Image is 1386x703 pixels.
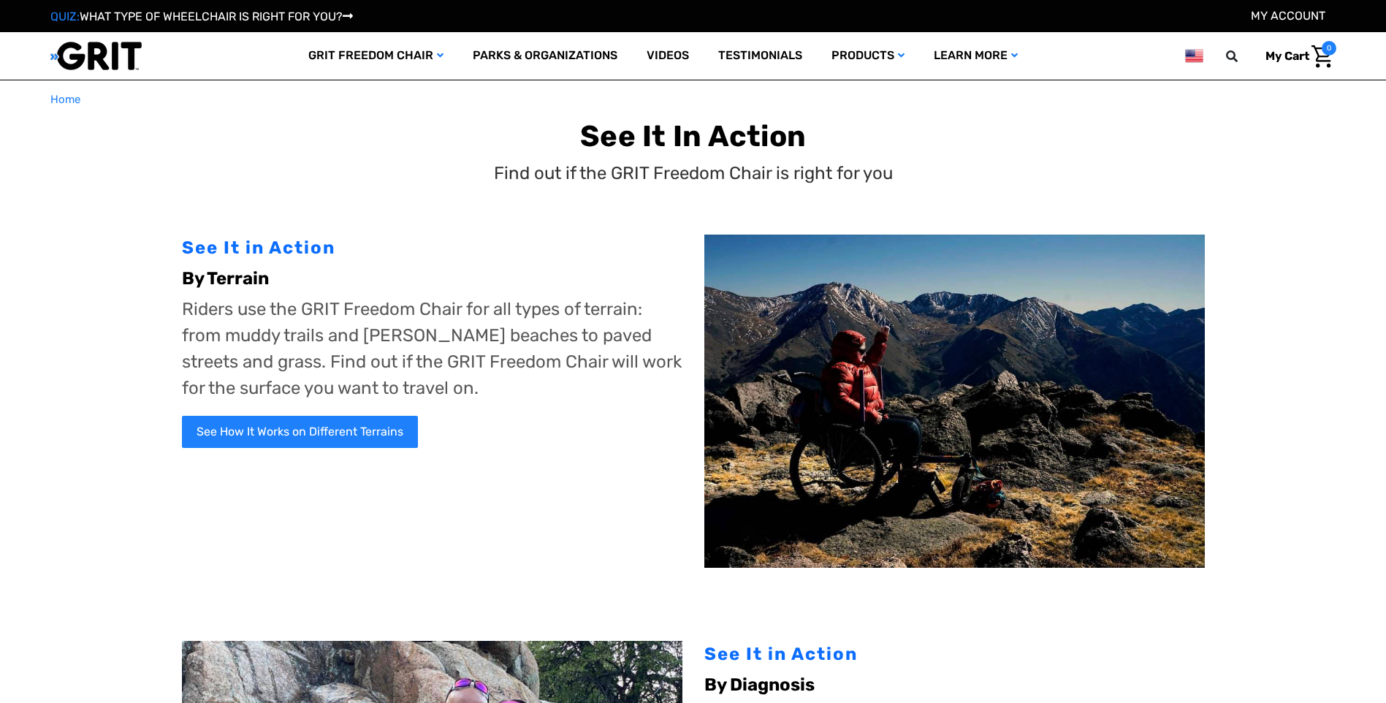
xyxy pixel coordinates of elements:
img: Cart [1311,45,1333,68]
p: Find out if the GRIT Freedom Chair is right for you [494,160,893,186]
b: By Terrain [182,268,269,289]
p: Riders use the GRIT Freedom Chair for all types of terrain: from muddy trails and [PERSON_NAME] b... [182,296,682,401]
div: See It in Action [704,641,1205,667]
input: Search [1233,41,1254,72]
a: Testimonials [704,32,817,80]
img: GRIT All-Terrain Wheelchair and Mobility Equipment [50,41,142,71]
a: GRIT Freedom Chair [294,32,458,80]
a: Parks & Organizations [458,32,632,80]
a: Products [817,32,919,80]
a: QUIZ:WHAT TYPE OF WHEELCHAIR IS RIGHT FOR YOU? [50,9,353,23]
span: Home [50,93,80,106]
a: Videos [632,32,704,80]
a: Learn More [919,32,1032,80]
nav: Breadcrumb [50,91,1336,108]
img: Melissa on rocky terrain using GRIT Freedom Chair hiking [704,235,1205,569]
span: 0 [1322,41,1336,56]
img: us.png [1185,47,1203,65]
a: Cart with 0 items [1254,41,1336,72]
a: Account [1251,9,1325,23]
div: See It in Action [182,235,682,261]
a: See How It Works on Different Terrains [182,416,418,448]
b: By Diagnosis [704,674,815,695]
b: See It In Action [580,119,806,153]
a: Home [50,91,80,108]
span: QUIZ: [50,9,80,23]
span: My Cart [1265,49,1309,63]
